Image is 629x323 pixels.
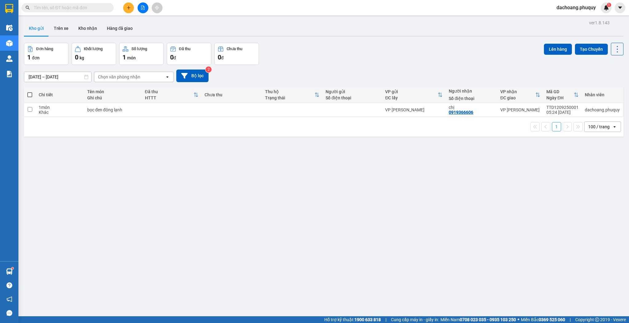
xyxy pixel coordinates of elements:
[174,55,176,60] span: đ
[500,95,535,100] div: ĐC giao
[585,107,620,112] div: dachoang.phuquy
[12,267,14,269] sup: 1
[6,55,13,62] img: warehouse-icon
[265,89,314,94] div: Thu hộ
[24,43,68,65] button: Đơn hàng1đơn
[141,6,145,10] span: file-add
[25,6,30,10] span: search
[49,21,73,36] button: Trên xe
[102,21,138,36] button: Hàng đã giao
[617,5,623,10] span: caret-down
[218,54,221,61] span: 0
[138,2,148,13] button: file-add
[98,74,140,80] div: Chọn văn phòng nhận
[608,3,610,7] span: 1
[326,89,379,94] div: Người gửi
[131,47,147,51] div: Số lượng
[176,70,209,82] button: Bộ lọc
[6,25,13,31] img: warehouse-icon
[87,89,139,94] div: Tên món
[127,6,131,10] span: plus
[385,107,443,112] div: VP [PERSON_NAME]
[5,4,13,13] img: logo-vxr
[39,92,81,97] div: Chi tiết
[127,55,136,60] span: món
[544,44,572,55] button: Lên hàng
[36,47,53,51] div: Đơn hàng
[575,44,608,55] button: Tạo Chuyến
[607,3,611,7] sup: 1
[73,21,102,36] button: Kho nhận
[123,2,134,13] button: plus
[588,124,610,130] div: 100 / trang
[119,43,164,65] button: Số lượng1món
[449,89,494,94] div: Người nhận
[6,71,13,77] img: solution-icon
[24,21,49,36] button: Kho gửi
[449,96,494,101] div: Số điện thoại
[382,87,446,103] th: Toggle SortBy
[145,89,193,94] div: Đã thu
[552,4,601,11] span: dachoang.phuquy
[179,47,190,51] div: Đã thu
[546,95,574,100] div: Ngày ĐH
[518,318,519,321] span: ⚪️
[205,66,212,73] sup: 2
[27,54,31,61] span: 1
[546,105,579,110] div: TTD1209250001
[6,268,13,275] img: warehouse-icon
[123,54,126,61] span: 1
[546,89,574,94] div: Mã GD
[80,55,84,60] span: kg
[87,95,139,100] div: Ghi chú
[142,87,201,103] th: Toggle SortBy
[521,316,565,323] span: Miền Bắc
[6,282,12,288] span: question-circle
[543,87,582,103] th: Toggle SortBy
[500,107,540,112] div: VP [PERSON_NAME]
[87,107,139,112] div: bọc đen đông lạnh
[84,47,103,51] div: Khối lượng
[227,47,242,51] div: Chưa thu
[391,316,439,323] span: Cung cấp máy in - giấy in:
[326,95,379,100] div: Số điện thoại
[165,74,170,79] svg: open
[145,95,193,100] div: HTTT
[552,122,561,131] button: 1
[72,43,116,65] button: Khối lượng0kg
[440,316,516,323] span: Miền Nam
[221,55,224,60] span: đ
[449,110,473,115] div: 0919366606
[546,110,579,115] div: 05:24 [DATE]
[324,316,381,323] span: Hỗ trợ kỹ thuật:
[539,317,565,322] strong: 0369 525 060
[385,89,438,94] div: VP gửi
[155,6,159,10] span: aim
[6,296,12,302] span: notification
[612,124,617,129] svg: open
[570,316,571,323] span: |
[24,72,91,82] input: Select a date range.
[595,317,599,322] span: copyright
[449,105,494,110] div: chị
[615,2,625,13] button: caret-down
[500,89,535,94] div: VP nhận
[6,40,13,46] img: warehouse-icon
[75,54,78,61] span: 0
[385,95,438,100] div: ĐC lấy
[385,316,386,323] span: |
[214,43,259,65] button: Chưa thu0đ
[460,317,516,322] strong: 0708 023 035 - 0935 103 250
[354,317,381,322] strong: 1900 633 818
[39,105,81,110] div: 1 món
[604,5,609,10] img: icon-new-feature
[152,2,162,13] button: aim
[34,4,106,11] input: Tìm tên, số ĐT hoặc mã đơn
[589,19,610,26] div: ver 1.8.143
[205,92,259,97] div: Chưa thu
[32,55,40,60] span: đơn
[39,110,81,115] div: Khác
[6,310,12,316] span: message
[585,92,620,97] div: Nhân viên
[262,87,322,103] th: Toggle SortBy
